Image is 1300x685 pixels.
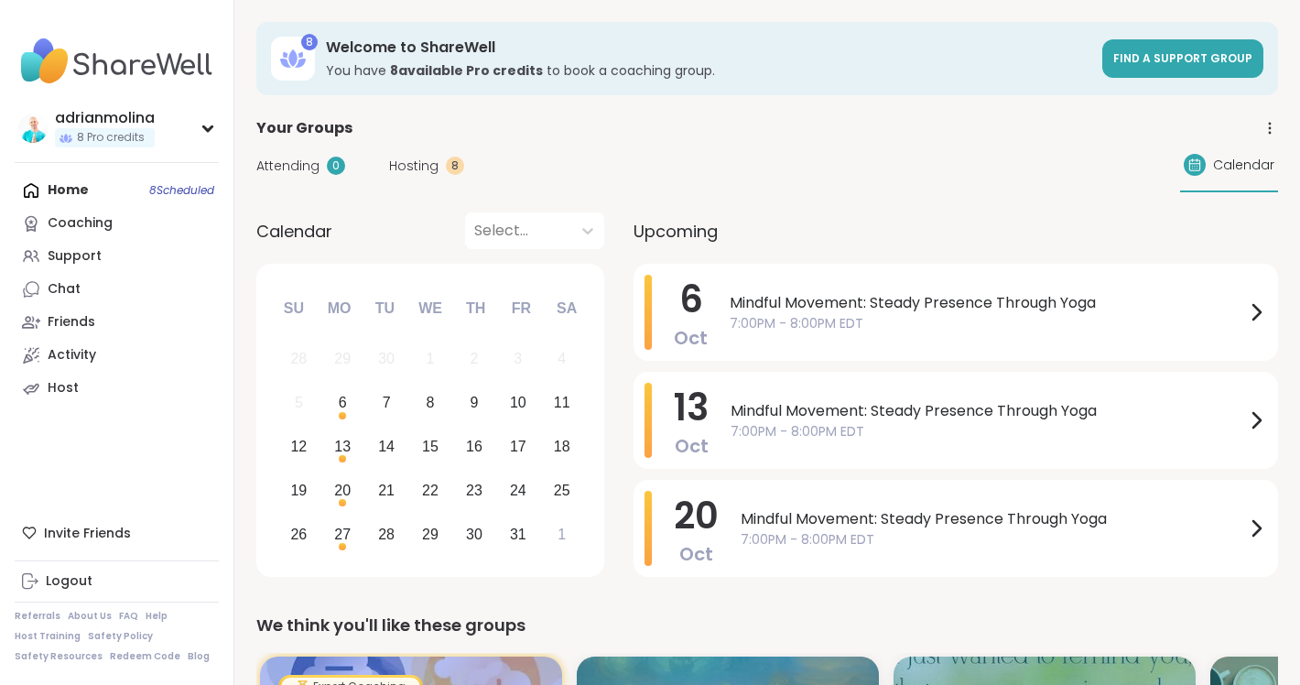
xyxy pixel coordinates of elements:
[48,214,113,233] div: Coaching
[15,273,219,306] a: Chat
[427,346,435,371] div: 1
[383,390,391,415] div: 7
[501,288,541,329] div: Fr
[378,478,395,503] div: 21
[554,434,570,459] div: 18
[730,292,1245,314] span: Mindful Movement: Steady Presence Through Yoga
[15,516,219,549] div: Invite Friends
[256,613,1278,638] div: We think you'll like these groups
[510,434,526,459] div: 17
[256,157,320,176] span: Attending
[1102,39,1263,78] a: Find a support group
[15,610,60,623] a: Referrals
[674,325,708,351] span: Oct
[411,428,450,467] div: Choose Wednesday, October 15th, 2025
[290,478,307,503] div: 19
[15,372,219,405] a: Host
[15,650,103,663] a: Safety Resources
[514,346,522,371] div: 3
[455,428,494,467] div: Choose Thursday, October 16th, 2025
[422,478,439,503] div: 22
[15,630,81,643] a: Host Training
[411,384,450,423] div: Choose Wednesday, October 8th, 2025
[498,515,537,554] div: Choose Friday, October 31st, 2025
[510,478,526,503] div: 24
[290,434,307,459] div: 12
[276,337,583,556] div: month 2025-10
[498,471,537,510] div: Choose Friday, October 24th, 2025
[188,650,210,663] a: Blog
[319,288,359,329] div: Mo
[323,428,363,467] div: Choose Monday, October 13th, 2025
[18,114,48,143] img: adrianmolina
[498,340,537,379] div: Not available Friday, October 3rd, 2025
[48,346,96,364] div: Activity
[367,340,406,379] div: Not available Tuesday, September 30th, 2025
[547,288,587,329] div: Sa
[554,478,570,503] div: 25
[48,247,102,266] div: Support
[730,314,1245,333] span: 7:00PM - 8:00PM EDT
[378,346,395,371] div: 30
[498,384,537,423] div: Choose Friday, October 10th, 2025
[48,280,81,299] div: Chat
[390,61,543,80] b: 8 available Pro credit s
[279,515,319,554] div: Choose Sunday, October 26th, 2025
[498,428,537,467] div: Choose Friday, October 17th, 2025
[77,130,145,146] span: 8 Pro credits
[427,390,435,415] div: 8
[15,306,219,339] a: Friends
[542,471,581,510] div: Choose Saturday, October 25th, 2025
[731,400,1245,422] span: Mindful Movement: Steady Presence Through Yoga
[674,490,719,541] span: 20
[378,434,395,459] div: 14
[119,610,138,623] a: FAQ
[334,434,351,459] div: 13
[558,522,566,547] div: 1
[279,340,319,379] div: Not available Sunday, September 28th, 2025
[455,471,494,510] div: Choose Thursday, October 23rd, 2025
[510,390,526,415] div: 10
[367,515,406,554] div: Choose Tuesday, October 28th, 2025
[274,288,314,329] div: Su
[301,34,318,50] div: 8
[323,340,363,379] div: Not available Monday, September 29th, 2025
[327,157,345,175] div: 0
[675,433,709,459] span: Oct
[741,530,1245,549] span: 7:00PM - 8:00PM EDT
[466,478,482,503] div: 23
[279,384,319,423] div: Not available Sunday, October 5th, 2025
[466,522,482,547] div: 30
[323,471,363,510] div: Choose Monday, October 20th, 2025
[542,384,581,423] div: Choose Saturday, October 11th, 2025
[410,288,450,329] div: We
[55,108,155,128] div: adrianmolina
[279,428,319,467] div: Choose Sunday, October 12th, 2025
[411,340,450,379] div: Not available Wednesday, October 1st, 2025
[15,207,219,240] a: Coaching
[326,38,1091,58] h3: Welcome to ShareWell
[1113,50,1252,66] span: Find a support group
[110,650,180,663] a: Redeem Code
[256,219,332,244] span: Calendar
[674,382,709,433] span: 13
[146,610,168,623] a: Help
[554,390,570,415] div: 11
[466,434,482,459] div: 16
[679,274,703,325] span: 6
[334,346,351,371] div: 29
[456,288,496,329] div: Th
[334,522,351,547] div: 27
[339,390,347,415] div: 6
[455,340,494,379] div: Not available Thursday, October 2nd, 2025
[323,515,363,554] div: Choose Monday, October 27th, 2025
[48,379,79,397] div: Host
[446,157,464,175] div: 8
[378,522,395,547] div: 28
[367,428,406,467] div: Choose Tuesday, October 14th, 2025
[295,390,303,415] div: 5
[48,313,95,332] div: Friends
[15,339,219,372] a: Activity
[367,471,406,510] div: Choose Tuesday, October 21st, 2025
[290,522,307,547] div: 26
